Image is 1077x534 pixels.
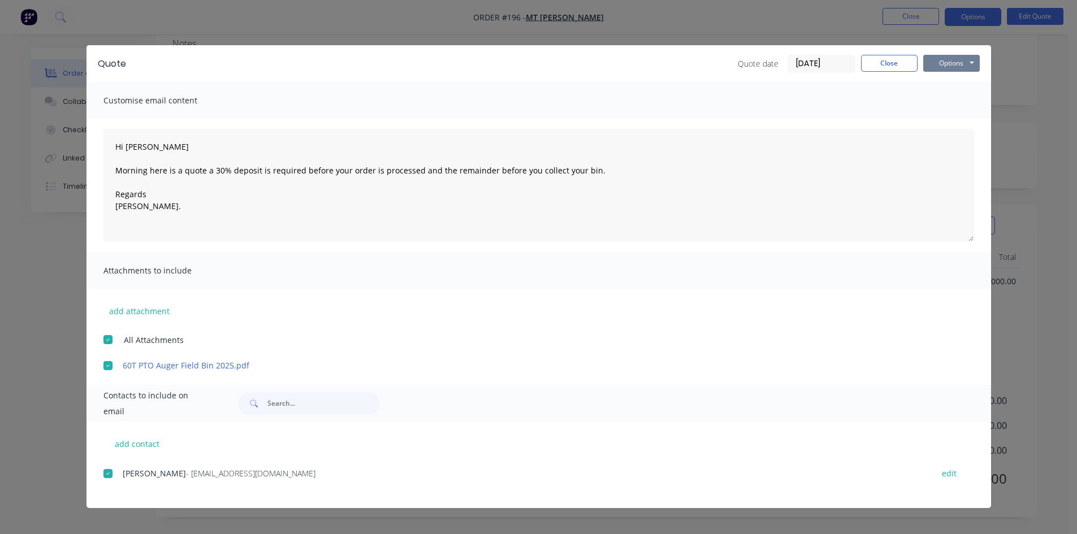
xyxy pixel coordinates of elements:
[861,55,918,72] button: Close
[186,468,315,479] span: - [EMAIL_ADDRESS][DOMAIN_NAME]
[103,435,171,452] button: add contact
[103,388,210,419] span: Contacts to include on email
[103,129,974,242] textarea: Hi [PERSON_NAME] Morning here is a quote a 30% deposit is required before your order is processed...
[123,468,186,479] span: [PERSON_NAME]
[267,392,379,415] input: Search...
[103,263,228,279] span: Attachments to include
[98,57,126,71] div: Quote
[124,334,184,346] span: All Attachments
[103,302,175,319] button: add attachment
[738,58,778,70] span: Quote date
[923,55,980,72] button: Options
[123,359,922,371] a: 60T PTO Auger Field Bin 2025.pdf
[935,466,963,481] button: edit
[103,93,228,108] span: Customise email content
